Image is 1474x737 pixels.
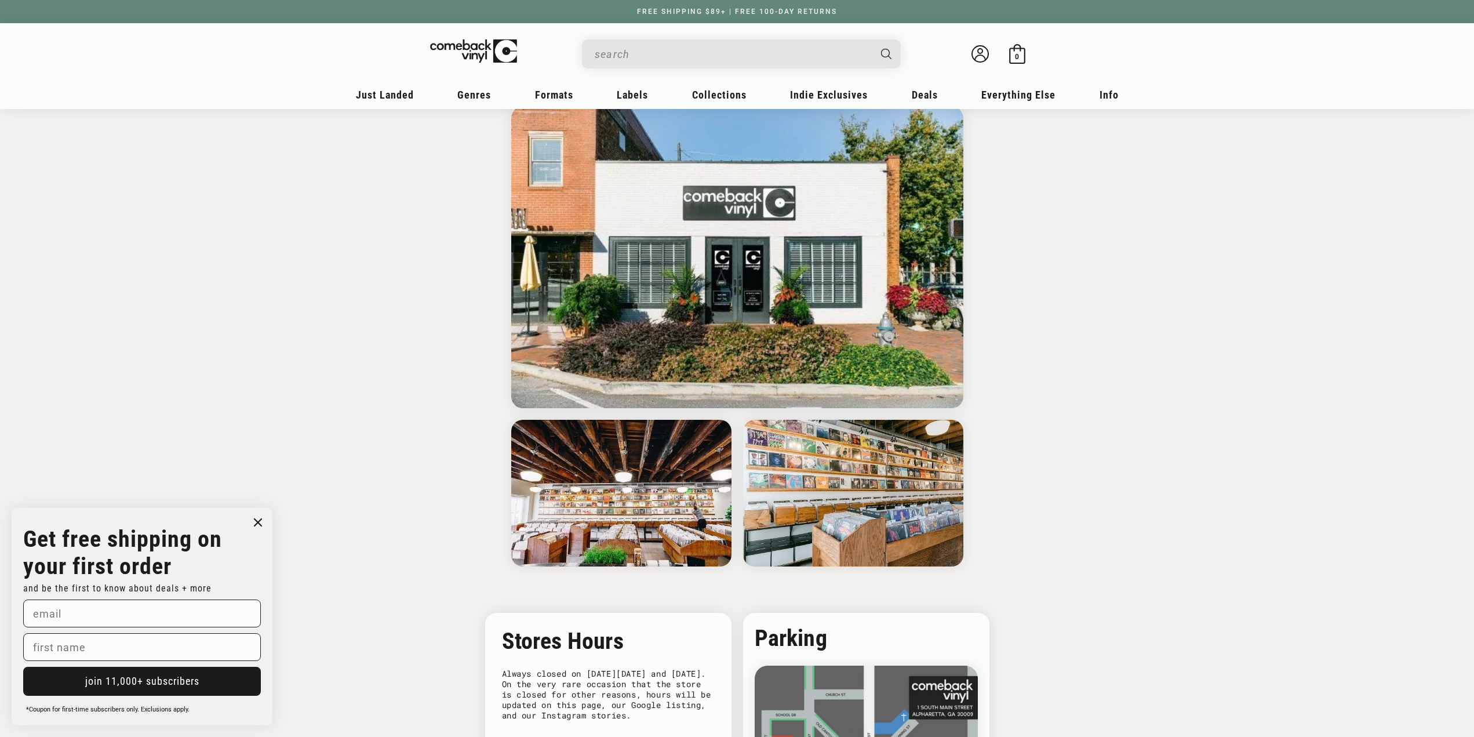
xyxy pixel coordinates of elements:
a: FREE SHIPPING $89+ | FREE 100-DAY RETURNS [625,8,849,16]
h2: Stores Hours [502,627,712,655]
span: Indie Exclusives [790,89,868,101]
input: email [23,600,261,627]
button: join 11,000+ subscribers [23,667,261,696]
strong: Get free shipping on your first order [23,525,222,580]
span: and be the first to know about deals + more [23,583,212,594]
button: Close dialog [249,514,267,531]
span: *Coupon for first-time subscribers only. Exclusions apply. [26,706,190,713]
p: Always closed on [DATE][DATE] and [DATE]. On the very rare occasion that the store is closed for ... [502,669,712,721]
span: Genres [457,89,491,101]
span: Collections [692,89,747,101]
input: When autocomplete results are available use up and down arrows to review and enter to select [595,42,869,66]
h2: Parking [755,625,978,652]
span: Everything Else [981,89,1056,101]
span: Labels [617,89,648,101]
span: 0 [1015,52,1019,61]
span: Deals [912,89,938,101]
span: Info [1100,89,1119,101]
div: Search [582,39,901,68]
span: Formats [535,89,573,101]
button: Search [871,39,902,68]
input: first name [23,633,261,661]
span: Just Landed [356,89,414,101]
